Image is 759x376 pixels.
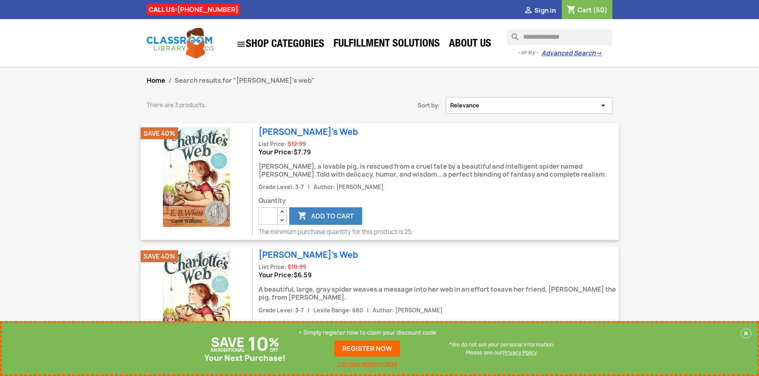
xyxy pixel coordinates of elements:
span: | [305,183,312,191]
i:  [298,212,307,221]
a: About Us [445,37,495,53]
span: → [596,49,602,57]
input: Quantity [259,207,278,225]
a: SHOP CATEGORIES [232,35,328,53]
span: Price [294,148,311,156]
img: Charlotte's Web [147,250,246,350]
span: Regular price [288,263,306,271]
input: Search [507,29,612,45]
a: Home [147,76,165,85]
button: Sort by selection [446,97,613,114]
a: Shopping cart link containing 50 product(s) [567,6,608,14]
span: Cart [577,6,592,14]
a: Advanced Search→ [541,49,602,57]
a: [PHONE_NUMBER] [177,5,238,14]
span: Sign in [534,6,556,15]
span: Lexile Range: 680 [314,307,363,314]
button: Add to cart [289,207,362,225]
p: There are 3 products. [147,101,334,109]
span: - or try - [518,49,541,56]
i:  [524,6,533,16]
span: Author: [PERSON_NAME] [314,183,384,191]
div: CALL US: [147,4,240,16]
div: Your Price: [259,148,619,156]
span: List Price: [259,140,286,148]
div: [PERSON_NAME], a lovable pig, is rescued from a cruel fate by a beautiful and intelligent spider ... [259,156,619,183]
a: [PERSON_NAME]'s Web [259,126,358,138]
a: [PERSON_NAME]'s Web [259,249,358,261]
i:  [598,101,608,109]
span: List Price: [259,263,286,271]
span: Quantity [259,197,619,205]
span: Regular price [288,140,306,148]
span: Grade Level: 3-7 [259,183,304,191]
i: shopping_cart [567,6,576,15]
i: search [507,29,517,39]
div: Your Price: [259,271,619,279]
i:  [236,39,246,49]
li: Save 40% [141,250,178,262]
span: Sort by: [346,101,446,109]
span: | [364,307,371,314]
img: Classroom Library Company [147,28,214,58]
span: | [305,307,312,314]
li: Save 40% [141,127,178,139]
div: A beautiful, large, gray spider weaves a message into her web in an effort tosave her friend, [PE... [259,279,619,306]
img: Charlotte's Web [147,127,246,227]
span: Author: [PERSON_NAME] [373,307,443,314]
span: (50) [593,6,608,14]
span: Quantity [259,320,619,328]
span: Search results for "[PERSON_NAME]'s web" [175,76,315,85]
span: Price [294,271,312,279]
p: The minimum purchase quantity for this product is 25. [259,228,619,236]
a:  Sign in [524,6,556,15]
span: Grade Level: 3-7 [259,307,304,314]
a: Fulfillment Solutions [329,37,444,53]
